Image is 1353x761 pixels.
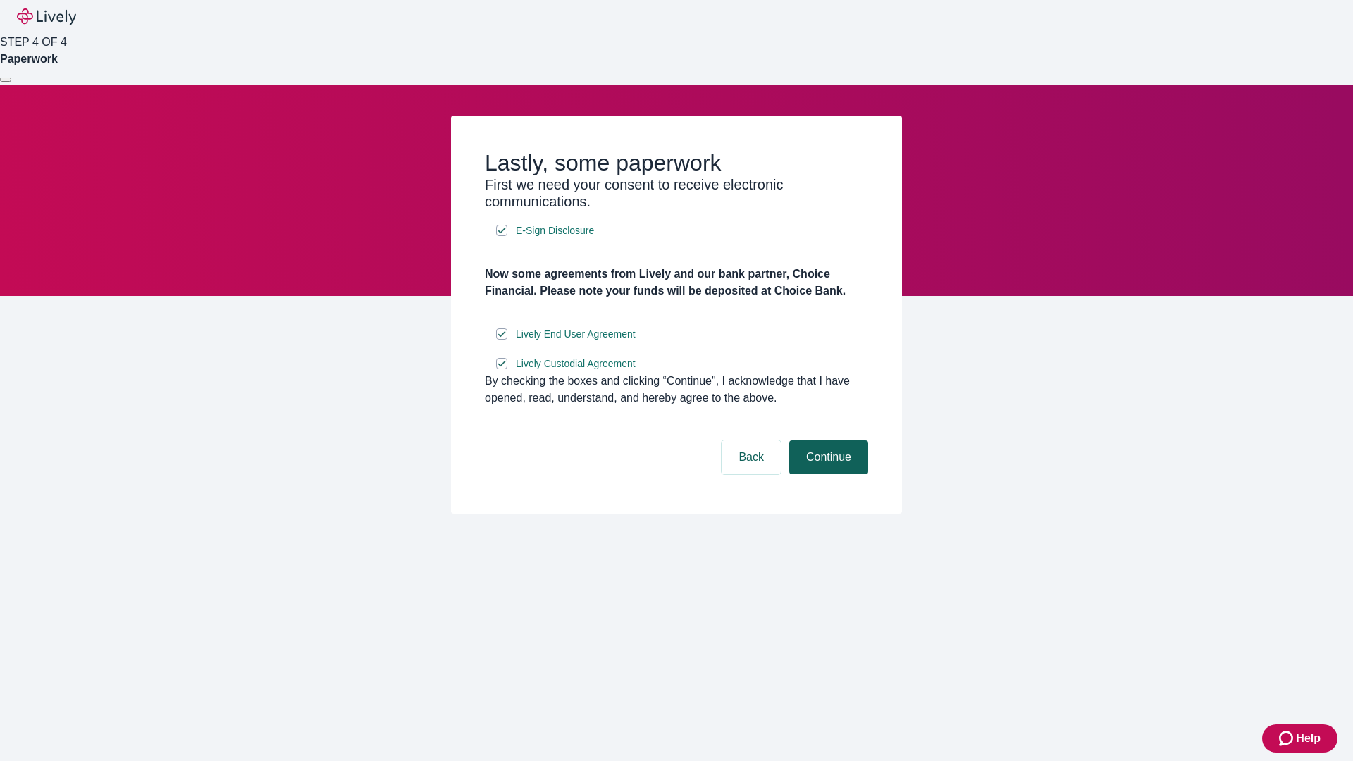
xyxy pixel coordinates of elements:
a: e-sign disclosure document [513,222,597,240]
button: Continue [789,440,868,474]
span: E-Sign Disclosure [516,223,594,238]
span: Help [1296,730,1321,747]
a: e-sign disclosure document [513,326,638,343]
span: Lively End User Agreement [516,327,636,342]
div: By checking the boxes and clicking “Continue", I acknowledge that I have opened, read, understand... [485,373,868,407]
h3: First we need your consent to receive electronic communications. [485,176,868,210]
span: Lively Custodial Agreement [516,357,636,371]
button: Zendesk support iconHelp [1262,724,1337,753]
h4: Now some agreements from Lively and our bank partner, Choice Financial. Please note your funds wi... [485,266,868,299]
svg: Zendesk support icon [1279,730,1296,747]
img: Lively [17,8,76,25]
a: e-sign disclosure document [513,355,638,373]
button: Back [722,440,781,474]
h2: Lastly, some paperwork [485,149,868,176]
